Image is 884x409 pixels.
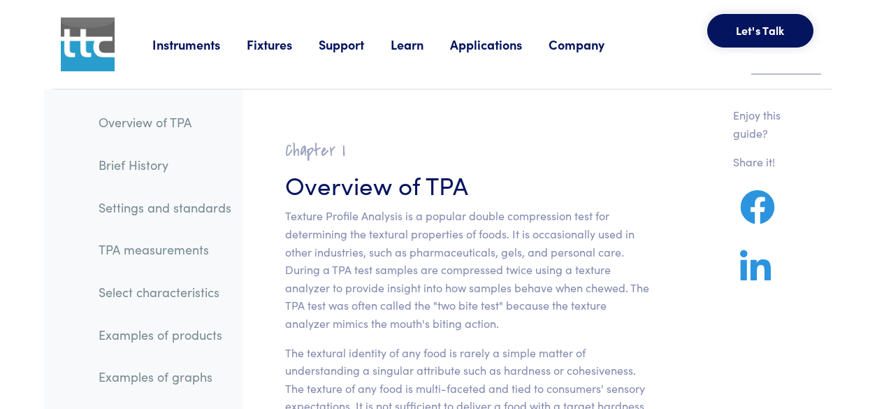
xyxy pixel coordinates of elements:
a: Select characteristics [87,276,242,308]
a: Settings and standards [87,192,242,224]
h2: Chapter I [285,140,649,162]
button: Let's Talk [707,14,813,48]
p: Share it! [733,153,799,171]
a: Brief History [87,149,242,181]
h3: Overview of TPA [285,167,649,201]
a: Support [319,36,391,53]
p: Enjoy this guide? [733,106,799,142]
a: TPA measurements [87,234,242,266]
a: Examples of products [87,319,242,351]
a: Fixtures [247,36,319,53]
p: Texture Profile Analysis is a popular double compression test for determining the textural proper... [285,207,649,332]
img: ttc_logo_1x1_v1.0.png [61,17,115,71]
a: Applications [450,36,549,53]
a: Share on LinkedIn [733,266,778,284]
a: Instruments [152,36,247,53]
a: Overview of TPA [87,106,242,138]
a: Company [549,36,631,53]
a: Learn [391,36,450,53]
a: Examples of graphs [87,361,242,393]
